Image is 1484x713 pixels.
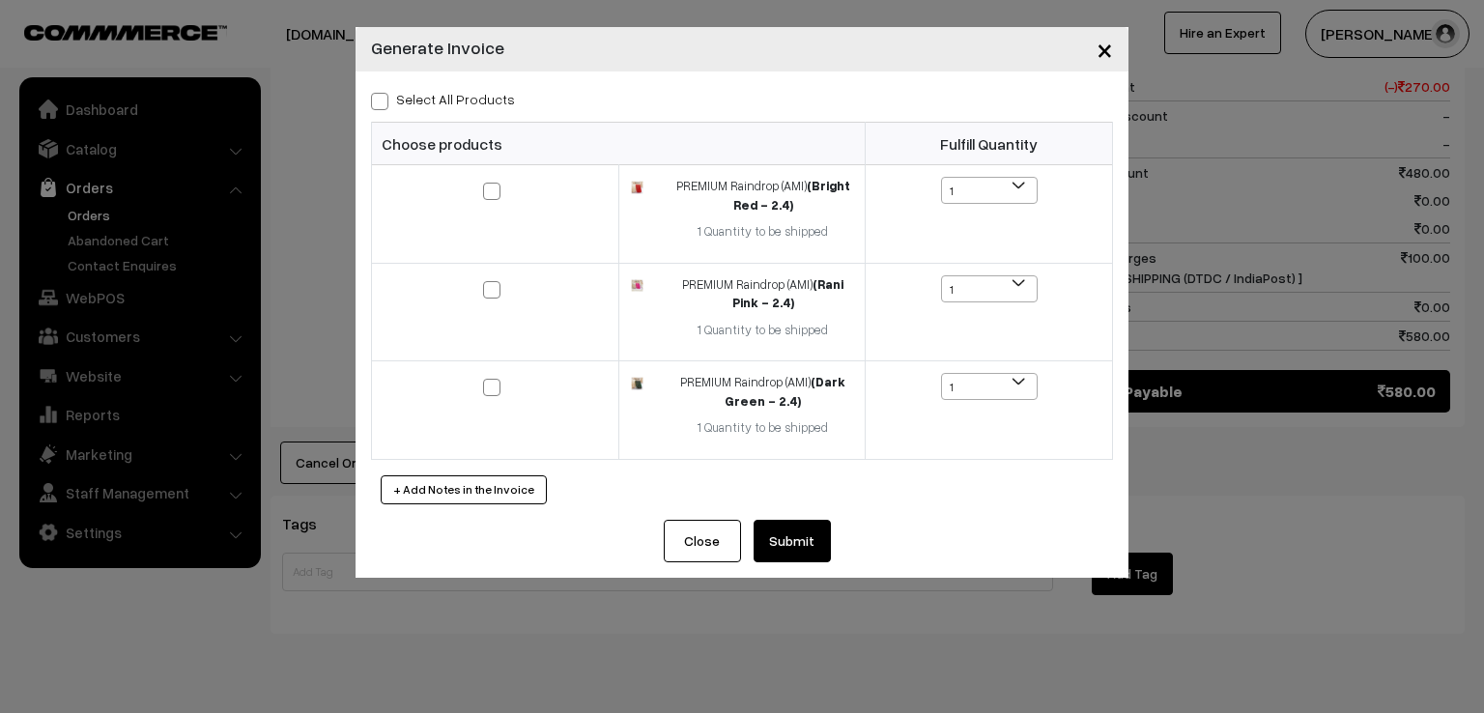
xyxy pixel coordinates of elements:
span: 1 [942,374,1037,401]
button: Close [664,520,741,562]
h4: Generate Invoice [371,35,504,61]
th: Choose products [372,123,866,165]
img: 17471199323599dark-green.jpg [631,377,643,389]
button: + Add Notes in the Invoice [381,475,547,504]
button: Submit [754,520,831,562]
th: Fulfill Quantity [866,123,1113,165]
span: × [1097,31,1113,67]
strong: (Bright Red - 2.4) [733,178,850,213]
div: 1 Quantity to be shipped [672,222,853,242]
div: PREMIUM Raindrop (AMI) [672,373,853,411]
img: 17471339347688rani-pink.jpg [631,279,643,292]
div: 1 Quantity to be shipped [672,321,853,340]
span: 1 [942,178,1037,205]
div: PREMIUM Raindrop (AMI) [672,177,853,214]
span: 1 [941,275,1038,302]
button: Close [1081,19,1128,79]
div: 1 Quantity to be shipped [672,418,853,438]
span: 1 [941,373,1038,400]
img: 17471189465455bright-red.jpg [631,181,643,193]
span: 1 [942,276,1037,303]
div: PREMIUM Raindrop (AMI) [672,275,853,313]
span: 1 [941,177,1038,204]
strong: (Dark Green - 2.4) [725,374,845,409]
label: Select all Products [371,89,515,109]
